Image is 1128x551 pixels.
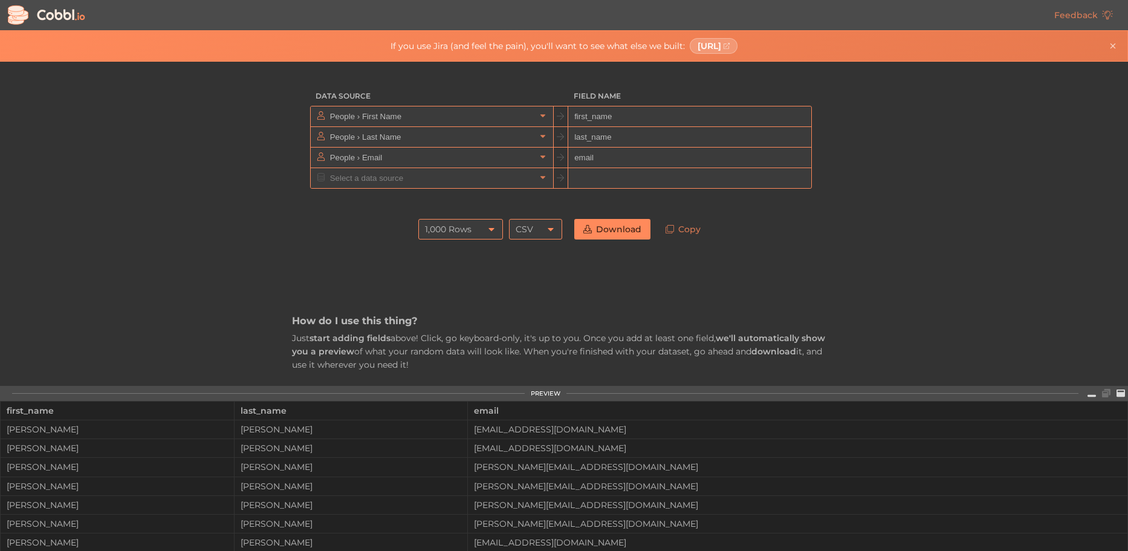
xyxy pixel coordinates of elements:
[1,443,234,453] div: [PERSON_NAME]
[327,148,536,168] input: Select a data source
[235,481,468,491] div: [PERSON_NAME]
[468,425,1127,434] div: [EMAIL_ADDRESS][DOMAIN_NAME]
[574,219,650,240] a: Download
[292,314,836,327] h3: How do I use this thing?
[7,402,228,420] div: first_name
[1,519,234,529] div: [PERSON_NAME]
[310,333,391,344] strong: start adding fields
[391,41,685,51] span: If you use Jira (and feel the pain), you'll want to see what else we built:
[235,538,468,547] div: [PERSON_NAME]
[751,346,796,357] strong: download
[1,500,234,510] div: [PERSON_NAME]
[327,106,536,126] input: Select a data source
[468,462,1127,472] div: [PERSON_NAME][EMAIL_ADDRESS][DOMAIN_NAME]
[468,538,1127,547] div: [EMAIL_ADDRESS][DOMAIN_NAME]
[468,519,1127,529] div: [PERSON_NAME][EMAIL_ADDRESS][DOMAIN_NAME]
[656,219,710,240] a: Copy
[474,402,1121,420] div: email
[690,38,738,54] a: [URL]
[468,481,1127,491] div: [PERSON_NAME][EMAIL_ADDRESS][DOMAIN_NAME]
[235,519,468,529] div: [PERSON_NAME]
[310,86,554,106] h3: Data Source
[235,462,468,472] div: [PERSON_NAME]
[1,425,234,434] div: [PERSON_NAME]
[235,500,468,510] div: [PERSON_NAME]
[468,443,1127,453] div: [EMAIL_ADDRESS][DOMAIN_NAME]
[516,219,533,240] div: CSV
[531,390,560,397] div: PREVIEW
[698,41,721,51] span: [URL]
[327,127,536,147] input: Select a data source
[327,168,536,188] input: Select a data source
[1,538,234,547] div: [PERSON_NAME]
[1045,5,1122,25] a: Feedback
[235,425,468,434] div: [PERSON_NAME]
[1,481,234,491] div: [PERSON_NAME]
[468,500,1127,510] div: [PERSON_NAME][EMAIL_ADDRESS][DOMAIN_NAME]
[1,462,234,472] div: [PERSON_NAME]
[235,443,468,453] div: [PERSON_NAME]
[241,402,462,420] div: last_name
[425,219,472,240] div: 1,000 Rows
[1106,39,1120,53] button: Close banner
[292,331,836,372] p: Just above! Click, go keyboard-only, it's up to you. Once you add at least one field, of what you...
[568,86,812,106] h3: Field Name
